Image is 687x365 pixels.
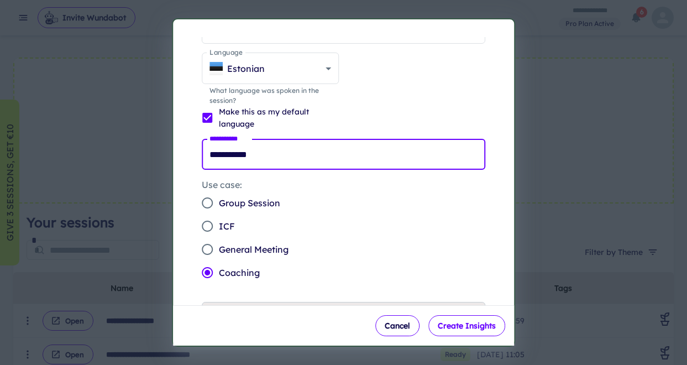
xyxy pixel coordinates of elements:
p: Make this as my default language [219,106,331,130]
button: Advanced... [202,303,485,329]
legend: Use case: [202,179,242,191]
button: Create Insights [428,315,505,336]
label: Language [209,48,242,57]
p: What language was spoken in the session? [209,86,332,106]
span: Coaching [219,266,260,279]
span: General Meeting [219,243,289,256]
p: Estonian [227,62,265,75]
span: ICF [219,220,235,233]
img: EE [209,62,223,75]
span: Group Session [219,196,280,210]
button: Cancel [375,315,419,336]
